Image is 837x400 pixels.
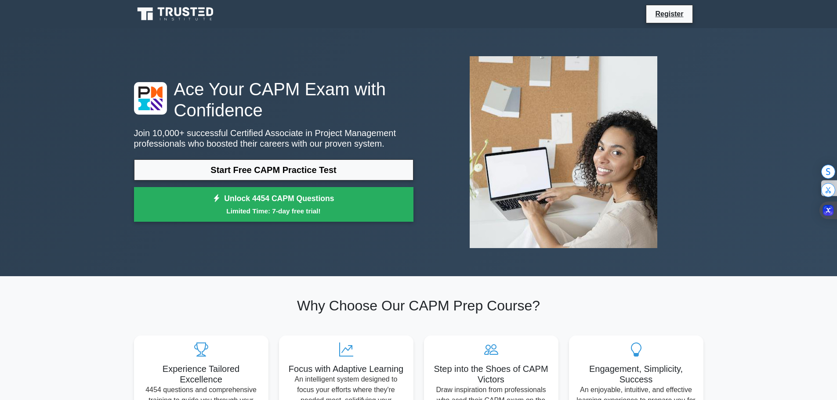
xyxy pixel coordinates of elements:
[576,364,696,385] h5: Engagement, Simplicity, Success
[431,364,551,385] h5: Step into the Shoes of CAPM Victors
[650,8,688,19] a: Register
[134,128,413,149] p: Join 10,000+ successful Certified Associate in Project Management professionals who boosted their...
[134,187,413,222] a: Unlock 4454 CAPM QuestionsLimited Time: 7-day free trial!
[134,159,413,180] a: Start Free CAPM Practice Test
[286,364,406,374] h5: Focus with Adaptive Learning
[145,206,402,216] small: Limited Time: 7-day free trial!
[141,364,261,385] h5: Experience Tailored Excellence
[134,297,703,314] h2: Why Choose Our CAPM Prep Course?
[134,79,413,121] h1: Ace Your CAPM Exam with Confidence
